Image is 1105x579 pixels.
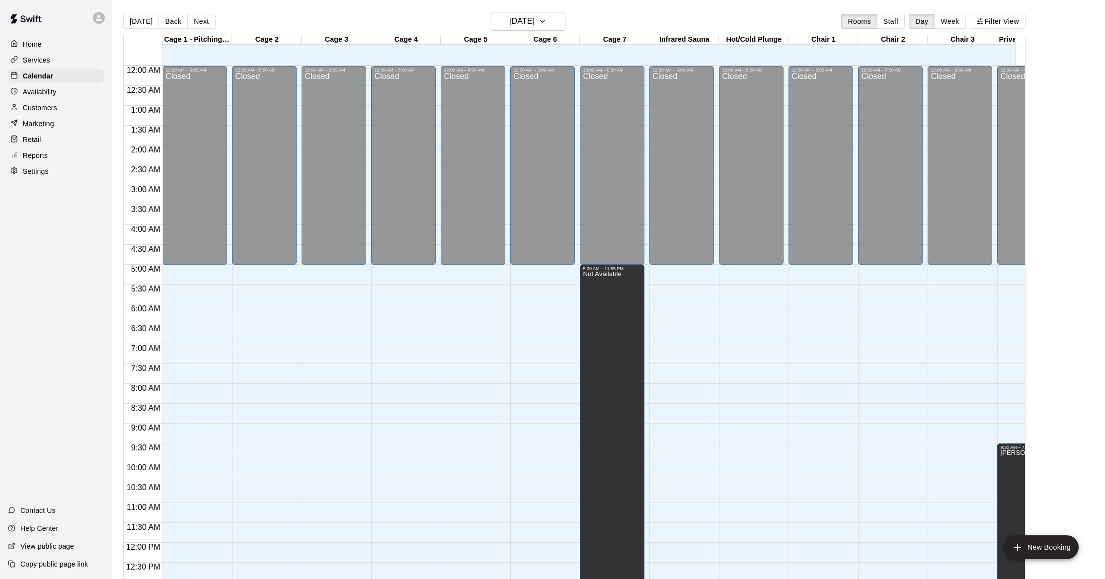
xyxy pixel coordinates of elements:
button: Day [909,14,935,29]
div: Hot/Cold Plunge [719,35,789,45]
p: Calendar [23,71,53,81]
div: Closed [722,72,781,268]
div: Closed [374,72,433,268]
div: 12:00 AM – 5:00 AM [513,68,572,72]
p: View public page [20,541,74,551]
span: 7:30 AM [129,364,163,372]
a: Marketing [8,116,104,131]
div: Closed [583,72,641,268]
span: 1:00 AM [129,106,163,114]
div: 12:00 AM – 5:00 AM: Closed [371,66,436,265]
button: Next [187,14,215,29]
span: 12:30 AM [124,86,163,94]
a: Customers [8,100,104,115]
div: Closed [235,72,294,268]
div: 12:00 AM – 5:00 AM [165,68,224,72]
div: 12:00 AM – 5:00 AM: Closed [302,66,366,265]
div: Cage 1 - Pitching/Catching Lane [162,35,232,45]
div: 12:00 AM – 5:00 AM: Closed [858,66,923,265]
div: 12:00 AM – 5:00 AM [1000,68,1059,72]
div: Chair 3 [928,35,997,45]
a: Availability [8,84,104,99]
button: Rooms [841,14,877,29]
div: Private Treatment Room [997,35,1067,45]
div: 12:00 AM – 5:00 AM: Closed [719,66,784,265]
div: Closed [305,72,363,268]
div: Closed [444,72,502,268]
span: 5:30 AM [129,285,163,293]
div: 5:00 AM – 11:55 PM [583,266,641,271]
div: 12:00 AM – 5:00 AM: Closed [580,66,644,265]
button: Week [934,14,965,29]
span: 4:00 AM [129,225,163,233]
p: Settings [23,166,49,176]
div: 12:00 AM – 5:00 AM: Closed [510,66,575,265]
a: Settings [8,164,104,179]
div: Closed [652,72,711,268]
span: 9:30 AM [129,443,163,452]
div: 12:00 AM – 5:00 AM [652,68,711,72]
a: Services [8,53,104,68]
span: 9:00 AM [129,424,163,432]
span: 4:30 AM [129,245,163,253]
span: 1:30 AM [129,126,163,134]
div: Cage 2 [232,35,302,45]
div: 12:00 AM – 5:00 AM: Closed [162,66,227,265]
p: Services [23,55,50,65]
div: Closed [791,72,850,268]
div: 12:00 AM – 5:00 AM [931,68,989,72]
button: Filter View [970,14,1026,29]
p: Reports [23,150,48,160]
span: 12:00 AM [124,66,163,74]
span: 2:30 AM [129,165,163,174]
p: Customers [23,103,57,113]
p: Availability [23,87,57,97]
button: add [1004,535,1079,559]
span: 10:30 AM [124,483,163,492]
div: Closed [1000,72,1059,268]
div: Closed [861,72,920,268]
div: 12:00 AM – 5:00 AM [235,68,294,72]
span: 8:00 AM [129,384,163,392]
span: 12:00 PM [124,543,162,551]
div: Cage 7 [580,35,649,45]
div: Closed [513,72,572,268]
span: 2:00 AM [129,145,163,154]
div: Calendar [8,69,104,83]
a: Retail [8,132,104,147]
div: 12:00 AM – 5:00 AM [583,68,641,72]
div: 12:00 AM – 5:00 AM [374,68,433,72]
p: Help Center [20,523,58,533]
span: 6:00 AM [129,304,163,313]
span: 11:00 AM [124,503,163,511]
a: Reports [8,148,104,163]
p: Retail [23,135,41,145]
div: Cage 6 [510,35,580,45]
span: 8:30 AM [129,404,163,412]
p: Home [23,39,42,49]
span: 7:00 AM [129,344,163,353]
div: 12:00 AM – 5:00 AM [305,68,363,72]
div: Chair 2 [858,35,928,45]
div: 12:00 AM – 5:00 AM: Closed [789,66,853,265]
div: Cage 3 [302,35,371,45]
p: Marketing [23,119,54,129]
a: Home [8,37,104,52]
div: 12:00 AM – 5:00 AM: Closed [232,66,297,265]
p: Copy public page link [20,559,88,569]
div: 12:00 AM – 5:00 AM: Closed [649,66,714,265]
div: Cage 5 [441,35,510,45]
p: Contact Us [20,506,56,515]
div: Infrared Sauna [649,35,719,45]
div: 12:00 AM – 5:00 AM: Closed [928,66,992,265]
div: 12:00 AM – 5:00 AM [722,68,781,72]
div: 12:00 AM – 5:00 AM [444,68,502,72]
